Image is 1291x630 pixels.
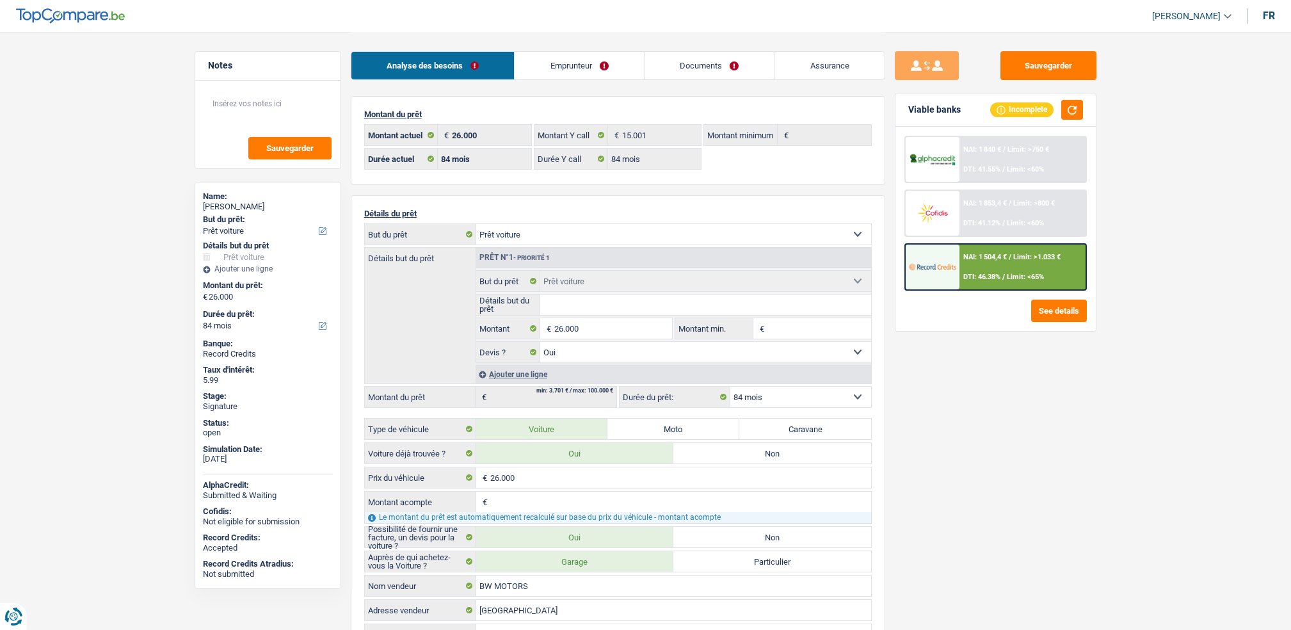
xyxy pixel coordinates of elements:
label: Voiture [476,419,608,439]
label: Montant min. [675,318,753,339]
label: But du prêt [476,271,541,291]
label: But du prêt: [203,214,330,225]
div: [PERSON_NAME] [203,202,333,212]
span: [PERSON_NAME] [1152,11,1221,22]
span: NAI: 1 840 € [963,145,1001,154]
span: NAI: 1 853,4 € [963,199,1007,207]
span: / [1002,165,1005,174]
div: Le montant du prêt est automatiquement recalculé sur base du prix du véhicule - montant acompte [365,512,871,523]
p: Détails du prêt [364,209,872,218]
button: Sauvegarder [1000,51,1096,80]
label: Possibilité de fournir une facture, un devis pour la voiture ? [365,527,476,547]
div: Taux d'intérêt: [203,365,333,375]
div: fr [1263,10,1275,22]
div: Viable banks [908,104,961,115]
label: Moto [607,419,739,439]
div: Status: [203,418,333,428]
label: Montant [476,318,541,339]
label: But du prêt [365,224,476,245]
span: Limit: <60% [1007,219,1044,227]
span: NAI: 1 504,4 € [963,253,1007,261]
label: Durée du prêt: [203,309,330,319]
div: Prêt n°1 [476,254,553,262]
p: Montant du prêt [364,109,872,119]
label: Auprès de qui achetez-vous la Voiture ? [365,551,476,572]
label: Montant du prêt: [203,280,330,291]
img: AlphaCredit [909,152,956,167]
div: 5.99 [203,375,333,385]
img: Cofidis [909,201,956,225]
div: Cofidis: [203,506,333,517]
span: Limit: <65% [1007,273,1044,281]
button: Sauvegarder [248,137,332,159]
div: Signature [203,401,333,412]
span: € [753,318,767,339]
h5: Notes [208,60,328,71]
div: Banque: [203,339,333,349]
label: Non [673,443,871,464]
div: min: 3.701 € / max: 100.000 € [536,388,613,394]
div: Record Credits: [203,533,333,543]
div: Stage: [203,391,333,401]
label: Adresse vendeur [365,600,476,620]
label: Oui [476,527,674,547]
label: Durée du prêt: [620,387,730,407]
div: Ajouter une ligne [476,365,871,384]
span: € [438,125,452,145]
label: Nom vendeur [365,576,476,596]
input: Sélectionnez votre adresse dans la barre de recherche [476,600,871,620]
a: Analyse des besoins [351,52,515,79]
div: Incomplete [990,102,1054,117]
span: DTI: 41.55% [963,165,1000,174]
span: € [476,467,490,488]
a: Assurance [774,52,885,79]
span: € [476,387,490,407]
div: [DATE] [203,454,333,464]
span: / [1002,273,1005,281]
div: Not eligible for submission [203,517,333,527]
div: AlphaCredit: [203,480,333,490]
span: Sauvegarder [266,144,314,152]
div: Détails but du prêt [203,241,333,251]
span: / [1003,145,1006,154]
label: Caravane [739,419,871,439]
span: Limit: >800 € [1013,199,1055,207]
label: Détails but du prêt [365,248,476,262]
span: € [778,125,792,145]
div: Name: [203,191,333,202]
span: € [203,292,207,302]
label: Montant acompte [365,492,476,512]
a: Documents [645,52,774,79]
div: Ajouter une ligne [203,264,333,273]
label: Oui [476,443,674,464]
span: Limit: >750 € [1007,145,1049,154]
div: open [203,428,333,438]
span: DTI: 41.12% [963,219,1000,227]
span: - Priorité 1 [513,254,550,261]
span: € [608,125,622,145]
label: Montant Y call [534,125,608,145]
div: Record Credits Atradius: [203,559,333,569]
label: Particulier [673,551,871,572]
label: Prix du véhicule [365,467,476,488]
img: TopCompare Logo [16,8,125,24]
span: / [1009,199,1011,207]
span: DTI: 46.38% [963,273,1000,281]
label: Type de véhicule [365,419,476,439]
label: Durée actuel [365,149,438,169]
span: € [540,318,554,339]
span: Limit: <60% [1007,165,1044,174]
label: Durée Y call [534,149,608,169]
label: Montant actuel [365,125,438,145]
div: Submitted & Waiting [203,490,333,501]
div: Not submitted [203,569,333,579]
a: [PERSON_NAME] [1142,6,1231,27]
div: Simulation Date: [203,444,333,455]
label: Devis ? [476,342,541,362]
label: Montant du prêt [365,387,476,407]
label: Montant minimum [704,125,778,145]
label: Détails but du prêt [476,295,541,315]
div: Accepted [203,543,333,553]
label: Non [673,527,871,547]
span: Limit: >1.033 € [1013,253,1061,261]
